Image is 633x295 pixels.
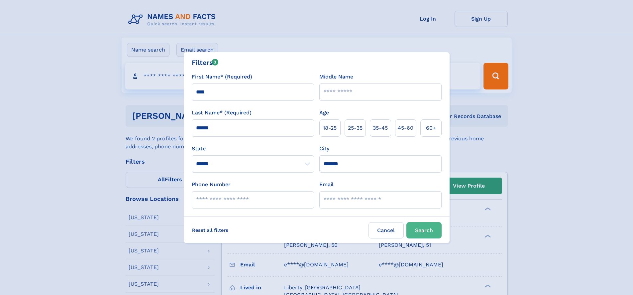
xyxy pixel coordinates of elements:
[373,124,388,132] span: 35‑45
[319,73,353,81] label: Middle Name
[192,145,314,153] label: State
[406,222,442,238] button: Search
[348,124,363,132] span: 25‑35
[319,181,334,189] label: Email
[188,222,233,238] label: Reset all filters
[192,58,219,68] div: Filters
[323,124,337,132] span: 18‑25
[192,109,252,117] label: Last Name* (Required)
[319,109,329,117] label: Age
[369,222,404,238] label: Cancel
[192,73,252,81] label: First Name* (Required)
[319,145,329,153] label: City
[398,124,413,132] span: 45‑60
[192,181,231,189] label: Phone Number
[426,124,436,132] span: 60+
